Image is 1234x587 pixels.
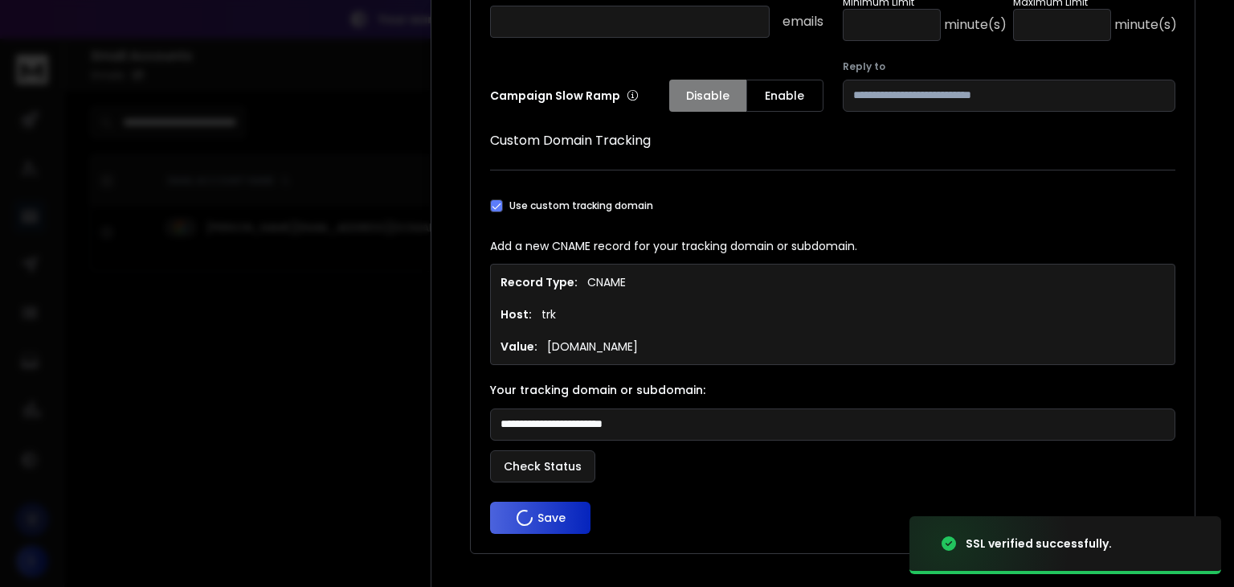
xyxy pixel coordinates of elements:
p: emails [782,12,823,31]
label: Use custom tracking domain [509,199,653,212]
p: CNAME [587,274,626,290]
p: minute(s) [1114,15,1177,35]
div: SSL verified successfully. [966,536,1112,552]
p: trk [541,306,556,322]
p: minute(s) [944,15,1007,35]
button: Disable [669,80,746,112]
h1: Custom Domain Tracking [490,131,1175,150]
button: Enable [746,80,823,112]
button: Save [490,502,590,534]
p: [DOMAIN_NAME] [547,339,638,355]
h1: Value: [501,339,537,355]
h1: Record Type: [501,274,578,290]
p: Campaign Slow Ramp [490,88,639,104]
label: Your tracking domain or subdomain: [490,384,1175,396]
p: Add a new CNAME record for your tracking domain or subdomain. [490,238,1175,254]
label: Reply to [843,60,1176,73]
h1: Host: [501,306,532,322]
button: Check Status [490,450,595,482]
